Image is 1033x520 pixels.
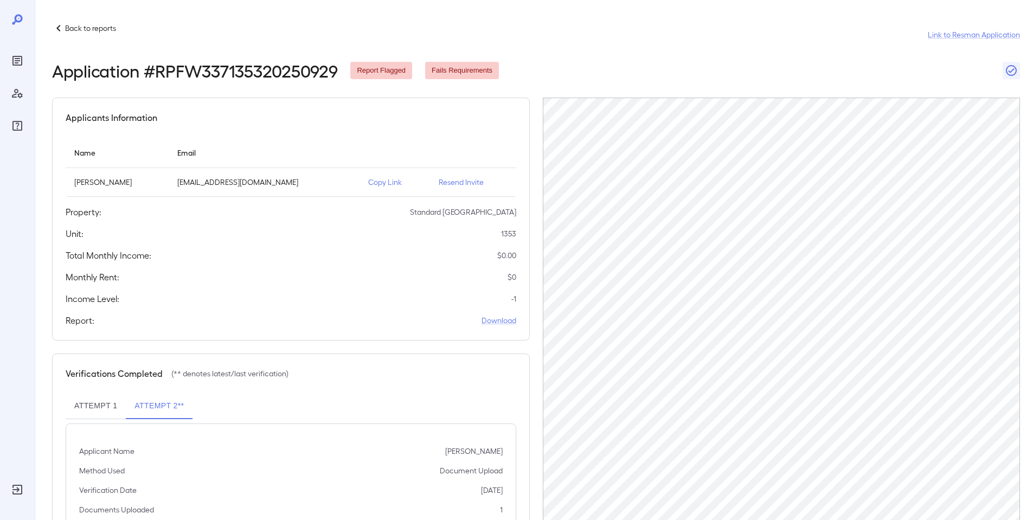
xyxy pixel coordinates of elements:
p: [DATE] [481,485,503,496]
p: Copy Link [368,177,421,188]
p: Documents Uploaded [79,504,154,515]
p: (** denotes latest/last verification) [171,368,288,379]
p: -1 [511,293,516,304]
table: simple table [66,137,516,197]
p: [PERSON_NAME] [445,446,503,457]
th: Email [169,137,360,168]
h5: Unit: [66,227,84,240]
h5: Report: [66,314,94,327]
th: Name [66,137,169,168]
p: Applicant Name [79,446,134,457]
h5: Income Level: [66,292,119,305]
p: Document Upload [440,465,503,476]
h2: Application # RPFW337135320250929 [52,61,337,80]
span: Report Flagged [350,66,412,76]
p: Method Used [79,465,125,476]
p: [EMAIL_ADDRESS][DOMAIN_NAME] [177,177,351,188]
p: 1353 [501,228,516,239]
button: Close Report [1003,62,1020,79]
div: Reports [9,52,26,69]
a: Download [482,315,516,326]
p: $ 0.00 [497,250,516,261]
h5: Total Monthly Income: [66,249,151,262]
p: Resend Invite [439,177,508,188]
p: Back to reports [65,23,116,34]
p: [PERSON_NAME] [74,177,160,188]
p: $ 0 [508,272,516,283]
h5: Verifications Completed [66,367,163,380]
div: FAQ [9,117,26,134]
button: Attempt 1 [66,393,126,419]
h5: Monthly Rent: [66,271,119,284]
h5: Property: [66,206,101,219]
a: Link to Resman Application [928,29,1020,40]
p: 1 [500,504,503,515]
p: Standard [GEOGRAPHIC_DATA] [410,207,516,217]
span: Fails Requirements [425,66,499,76]
h5: Applicants Information [66,111,157,124]
p: Verification Date [79,485,137,496]
div: Log Out [9,481,26,498]
button: Attempt 2** [126,393,193,419]
div: Manage Users [9,85,26,102]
